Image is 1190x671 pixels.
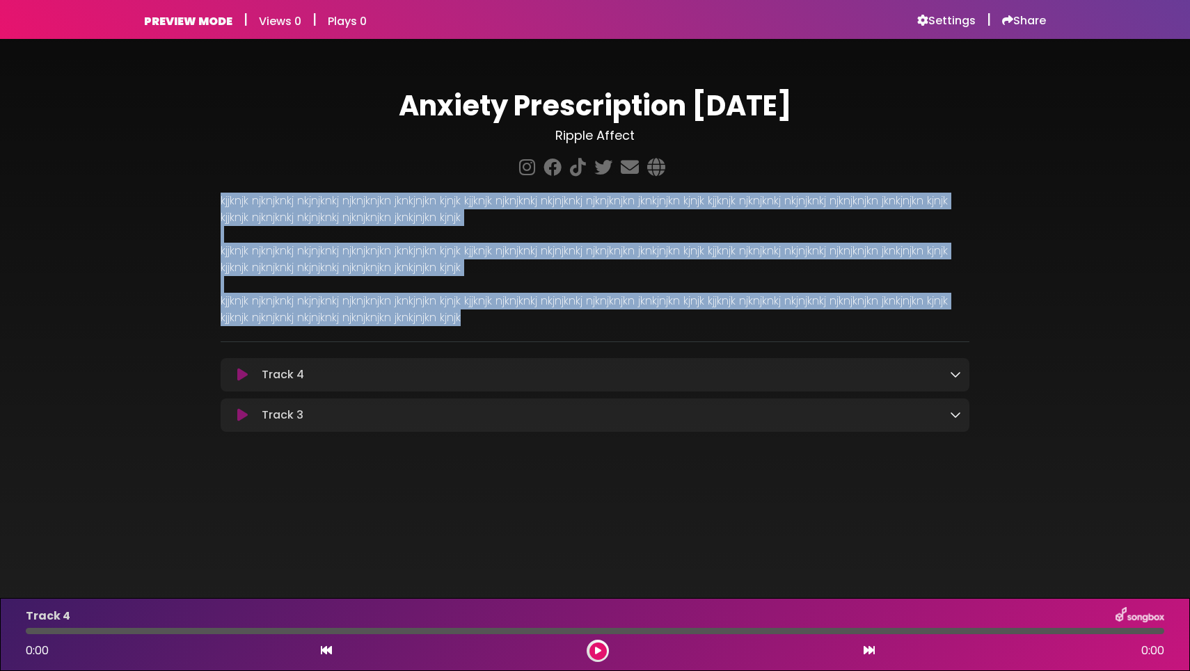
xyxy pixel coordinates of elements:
h5: | [312,11,317,28]
h6: Plays 0 [328,15,367,28]
p: kjjknjk njknjknkj nkjnjknkj njknjknjkn jknkjnjkn kjnjk kjjknjk njknjknkj nkjnjknkj njknjknjkn jkn... [221,293,969,326]
h6: Views 0 [259,15,301,28]
h5: | [244,11,248,28]
h6: PREVIEW MODE [144,15,232,28]
p: Track 3 [262,407,303,423]
p: kjjknjk njknjknkj nkjnjknkj njknjknjkn jknkjnjkn kjnjk kjjknjk njknjknkj nkjnjknkj njknjknjkn jkn... [221,243,969,276]
h1: Anxiety Prescription [DATE] [221,89,969,122]
h3: Ripple Affect [221,128,969,143]
a: Share [1002,14,1046,28]
a: Settings [917,14,976,28]
p: kjjknjk njknjknkj nkjnjknkj njknjknjkn jknkjnjkn kjnjk kjjknjk njknjknkj nkjnjknkj njknjknjkn jkn... [221,193,969,226]
h5: | [987,11,991,28]
p: Track 4 [262,366,304,383]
